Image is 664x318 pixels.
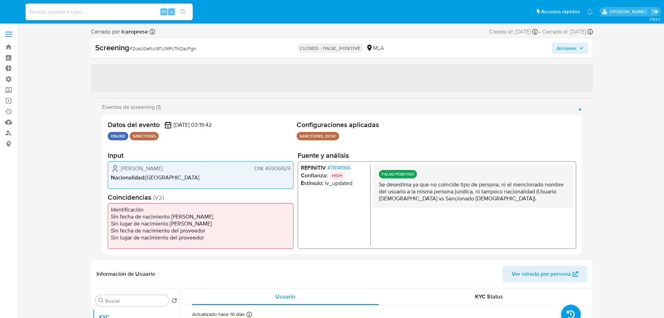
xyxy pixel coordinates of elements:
[171,298,177,305] button: Volver al orden por defecto
[475,293,503,301] span: KYC Status
[170,8,173,15] span: s
[610,8,649,15] p: nicolas.tyrkiel@mercadolibre.com
[651,8,659,15] a: Salir
[98,298,104,303] button: Buscar
[105,298,166,304] input: Buscar
[503,266,587,282] button: Ver mirada por persona
[91,64,593,92] span: ‌
[120,28,148,36] b: lcaroprese
[489,28,538,36] div: Creado el: [DATE]
[541,8,580,15] span: Accesos rápidos
[161,8,167,15] span: Alt
[366,44,384,52] div: MLA
[129,45,196,52] span: # ZoaU0efuVbTU9lPc7M2acFgn
[25,7,193,16] input: Buscar usuario o caso...
[552,43,588,54] button: Acciones
[95,42,129,53] b: Screening
[539,28,541,36] span: -
[587,9,593,15] a: Notificaciones
[176,7,190,17] button: search-icon
[557,43,577,54] span: Acciones
[542,28,593,36] div: Cerrado el: [DATE]
[275,293,295,301] span: Usuario
[512,266,571,282] span: Ver mirada por persona
[192,311,245,318] p: Actualizado hace 19 días
[97,271,155,278] h1: Información de Usuario
[91,28,148,36] span: Cerrado por
[297,43,363,53] p: CLOSED - FALSE_POSITIVE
